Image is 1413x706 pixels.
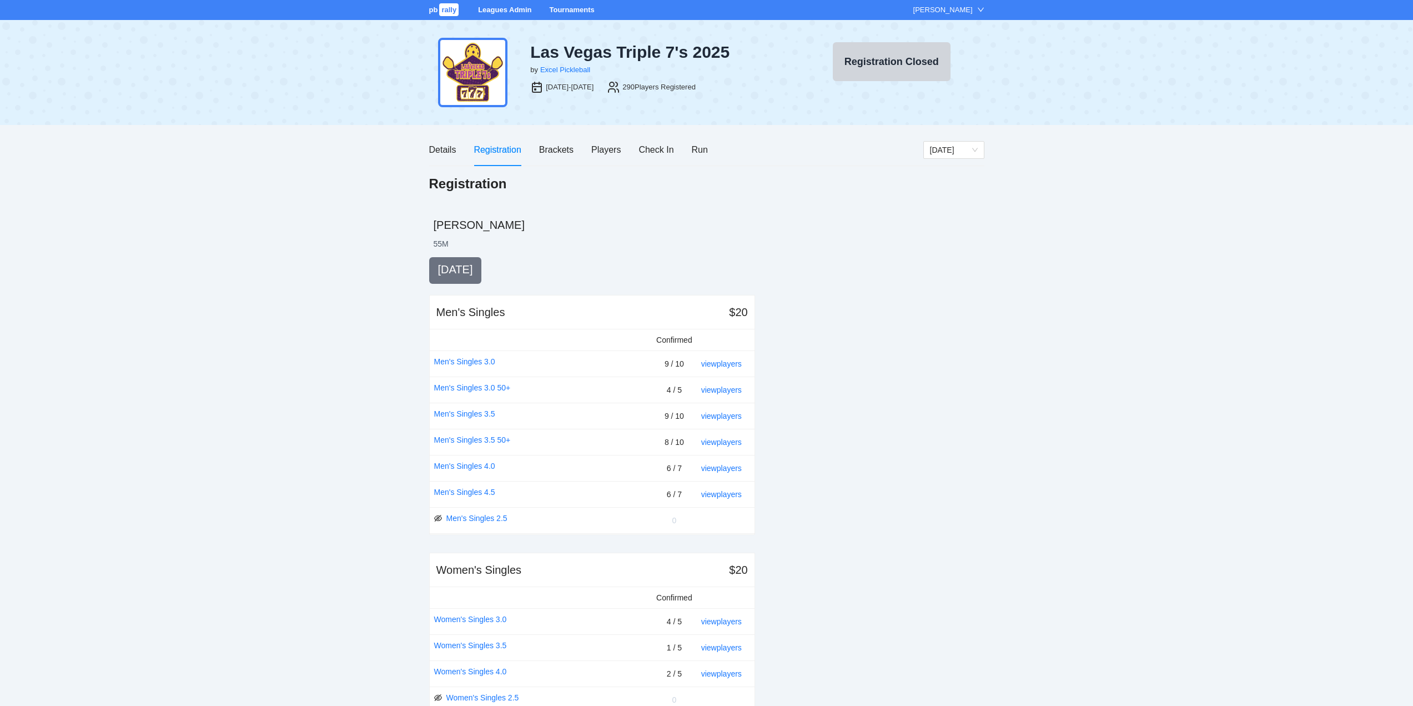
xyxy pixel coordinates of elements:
[549,6,594,14] a: Tournaments
[652,403,697,429] td: 9 / 10
[446,512,507,524] a: Men's Singles 2.5
[729,562,747,578] div: $20
[652,481,697,507] td: 6 / 7
[701,617,742,626] a: view players
[434,434,511,446] a: Men's Singles 3.5 50+
[977,6,984,13] span: down
[652,634,697,660] td: 1 / 5
[701,464,742,473] a: view players
[434,639,507,652] a: Women's Singles 3.5
[474,143,521,157] div: Registration
[652,455,697,481] td: 6 / 7
[530,64,538,76] div: by
[434,514,442,522] span: eye-invisible
[429,143,456,157] div: Details
[446,692,519,704] a: Women's Singles 2.5
[591,143,621,157] div: Players
[701,385,742,394] a: view players
[438,38,507,107] img: tiple-sevens-24.png
[652,377,697,403] td: 4 / 5
[913,4,973,16] div: [PERSON_NAME]
[546,82,594,93] div: [DATE]-[DATE]
[652,660,697,687] td: 2 / 5
[478,6,531,14] a: Leagues Admin
[540,66,590,74] a: Excel Pickleball
[434,460,495,472] a: Men's Singles 4.0
[439,3,459,16] span: rally
[434,486,495,498] a: Men's Singles 4.5
[701,412,742,420] a: view players
[672,695,676,704] span: 0
[701,643,742,652] a: view players
[434,408,495,420] a: Men's Singles 3.5
[692,143,708,157] div: Run
[434,694,442,702] span: eye-invisible
[652,587,697,609] td: Confirmed
[622,82,696,93] div: 290 Players Registered
[429,6,438,14] span: pb
[930,142,978,158] span: Friday
[530,42,790,62] div: Las Vegas Triple 7's 2025
[429,175,507,193] h1: Registration
[434,613,507,625] a: Women's Singles 3.0
[436,562,522,578] div: Women's Singles
[438,263,473,276] span: [DATE]
[833,42,951,81] button: Registration Closed
[652,351,697,377] td: 9 / 10
[429,6,461,14] a: pbrally
[729,304,747,320] div: $20
[434,238,449,249] li: 55 M
[652,329,697,351] td: Confirmed
[434,382,511,394] a: Men's Singles 3.0 50+
[652,608,697,634] td: 4 / 5
[652,429,697,455] td: 8 / 10
[434,665,507,678] a: Women's Singles 4.0
[434,355,495,368] a: Men's Singles 3.0
[539,143,574,157] div: Brackets
[436,304,505,320] div: Men's Singles
[701,669,742,678] a: view players
[701,490,742,499] a: view players
[672,516,676,525] span: 0
[638,143,673,157] div: Check In
[434,217,984,233] h2: [PERSON_NAME]
[701,359,742,368] a: view players
[701,438,742,447] a: view players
